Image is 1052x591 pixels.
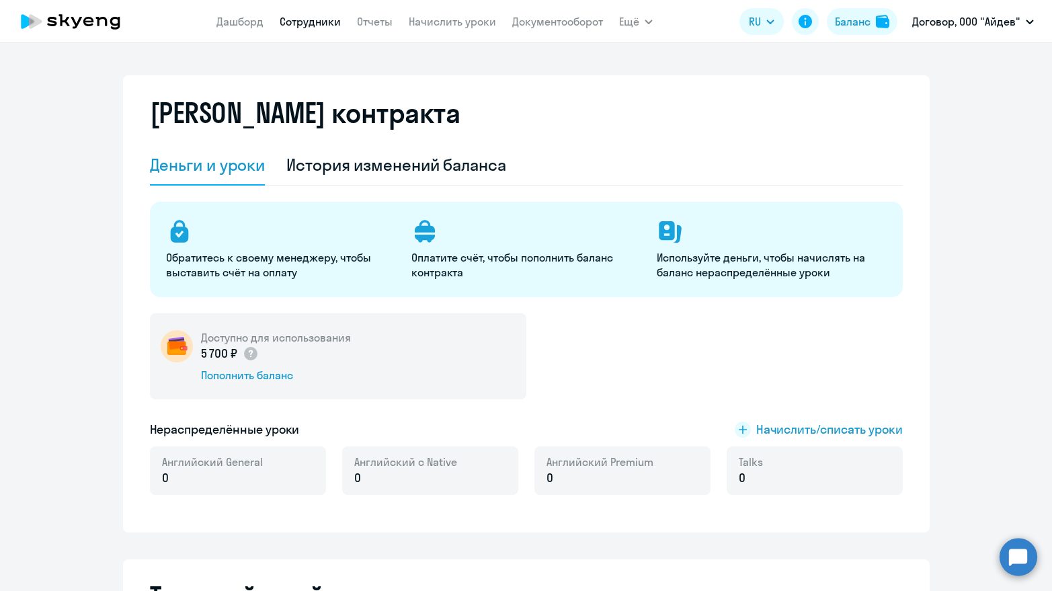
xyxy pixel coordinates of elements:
span: 0 [354,469,361,487]
a: Сотрудники [280,15,341,28]
span: Английский Premium [547,455,653,469]
p: Используйте деньги, чтобы начислять на баланс нераспределённые уроки [657,250,886,280]
a: Отчеты [357,15,393,28]
img: balance [876,15,889,28]
span: 0 [547,469,553,487]
h2: [PERSON_NAME] контракта [150,97,460,129]
p: 5 700 ₽ [201,345,259,362]
button: Договор, ООО "Айдев" [905,5,1041,38]
a: Дашборд [216,15,264,28]
a: Документооборот [512,15,603,28]
div: Пополнить баланс [201,368,351,383]
p: Оплатите счёт, чтобы пополнить баланс контракта [411,250,641,280]
span: 0 [739,469,745,487]
span: Talks [739,455,763,469]
span: Ещё [619,13,639,30]
button: Балансbalance [827,8,897,35]
span: 0 [162,469,169,487]
p: Договор, ООО "Айдев" [912,13,1020,30]
button: Ещё [619,8,653,35]
img: wallet-circle.png [161,330,193,362]
span: RU [749,13,761,30]
a: Начислить уроки [409,15,496,28]
h5: Нераспределённые уроки [150,421,300,438]
span: Английский с Native [354,455,457,469]
div: Деньги и уроки [150,154,266,175]
span: Начислить/списать уроки [756,421,903,438]
div: История изменений баланса [286,154,506,175]
p: Обратитесь к своему менеджеру, чтобы выставить счёт на оплату [166,250,395,280]
div: Баланс [835,13,871,30]
span: Английский General [162,455,263,469]
h5: Доступно для использования [201,330,351,345]
button: RU [739,8,784,35]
